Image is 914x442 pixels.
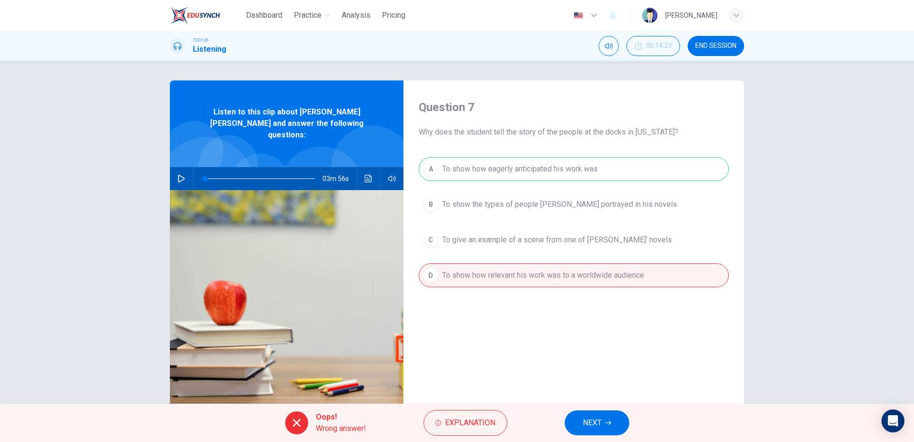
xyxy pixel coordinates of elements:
[170,6,220,25] img: EduSynch logo
[342,10,370,21] span: Analysis
[361,167,376,190] button: Click to see the audio transcription
[378,7,409,24] button: Pricing
[626,36,680,56] button: 00:14:23
[665,10,717,21] div: [PERSON_NAME]
[419,100,729,115] h4: Question 7
[246,10,282,21] span: Dashboard
[626,36,680,56] div: Hide
[583,416,602,430] span: NEXT
[642,8,658,23] img: Profile picture
[565,410,629,435] button: NEXT
[193,37,208,44] span: TOEFL®
[201,106,372,141] span: Listen to this clip about [PERSON_NAME] [PERSON_NAME] and answer the following questions:
[646,42,672,50] span: 00:14:23
[170,190,403,413] img: Listen to this clip about Charles John Huffam Dickens and answer the following questions:
[419,126,729,138] span: Why does the student tell the story of the people at the docks in [US_STATE]?
[323,167,357,190] span: 03m 56s
[294,10,322,21] span: Practice
[316,411,366,423] span: Oops!
[193,44,226,55] h1: Listening
[445,416,495,430] span: Explanation
[338,7,374,24] button: Analysis
[424,410,507,436] button: Explanation
[316,423,366,434] span: Wrong answer!
[242,7,286,24] button: Dashboard
[599,36,619,56] div: Mute
[881,409,904,432] div: Open Intercom Messenger
[695,42,736,50] span: END SESSION
[688,36,744,56] button: END SESSION
[290,7,334,24] button: Practice
[382,10,405,21] span: Pricing
[572,12,584,19] img: en
[170,6,242,25] a: EduSynch logo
